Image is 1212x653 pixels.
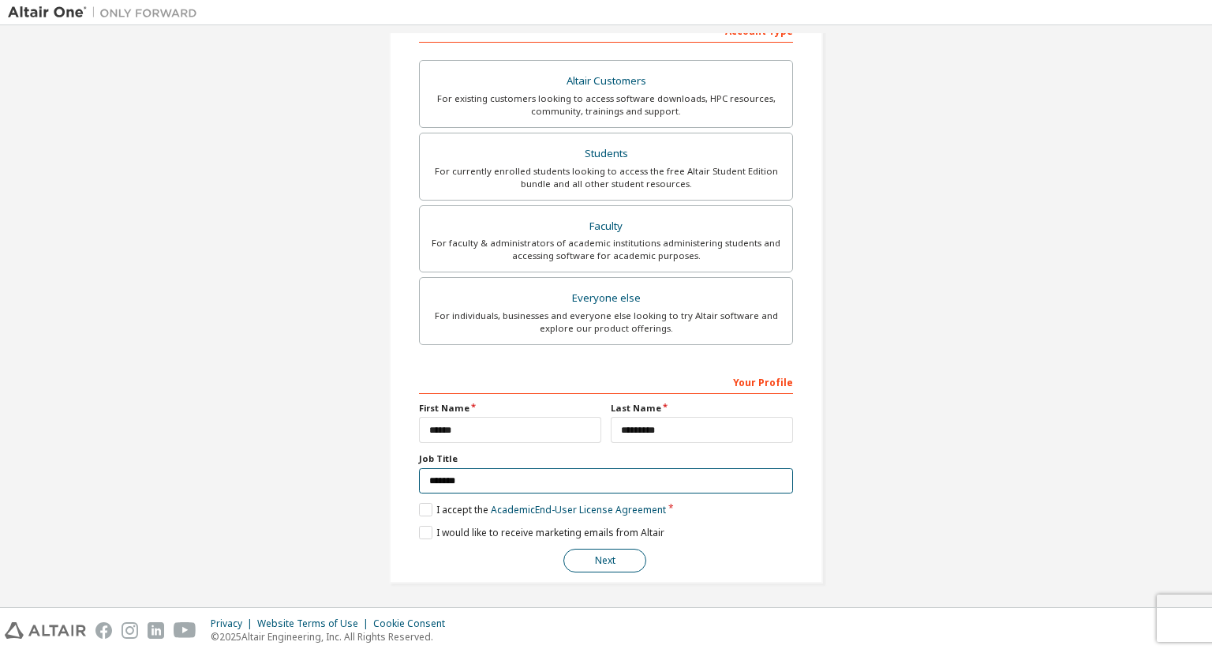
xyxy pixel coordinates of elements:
[95,622,112,639] img: facebook.svg
[373,617,454,630] div: Cookie Consent
[429,92,783,118] div: For existing customers looking to access software downloads, HPC resources, community, trainings ...
[429,310,783,335] div: For individuals, businesses and everyone else looking to try Altair software and explore our prod...
[257,617,373,630] div: Website Terms of Use
[211,630,454,644] p: © 2025 Altair Engineering, Inc. All Rights Reserved.
[429,287,783,310] div: Everyone else
[429,237,783,262] div: For faculty & administrators of academic institutions administering students and accessing softwa...
[491,503,666,516] a: Academic End-User License Agreement
[122,622,138,639] img: instagram.svg
[148,622,164,639] img: linkedin.svg
[429,165,783,190] div: For currently enrolled students looking to access the free Altair Student Edition bundle and all ...
[429,216,783,238] div: Faculty
[5,622,86,639] img: altair_logo.svg
[429,70,783,92] div: Altair Customers
[419,526,664,539] label: I would like to receive marketing emails from Altair
[8,5,205,21] img: Altair One
[563,549,646,572] button: Next
[211,617,257,630] div: Privacy
[419,503,666,516] label: I accept the
[611,402,793,415] label: Last Name
[419,452,793,465] label: Job Title
[174,622,196,639] img: youtube.svg
[419,402,601,415] label: First Name
[419,369,793,394] div: Your Profile
[429,143,783,165] div: Students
